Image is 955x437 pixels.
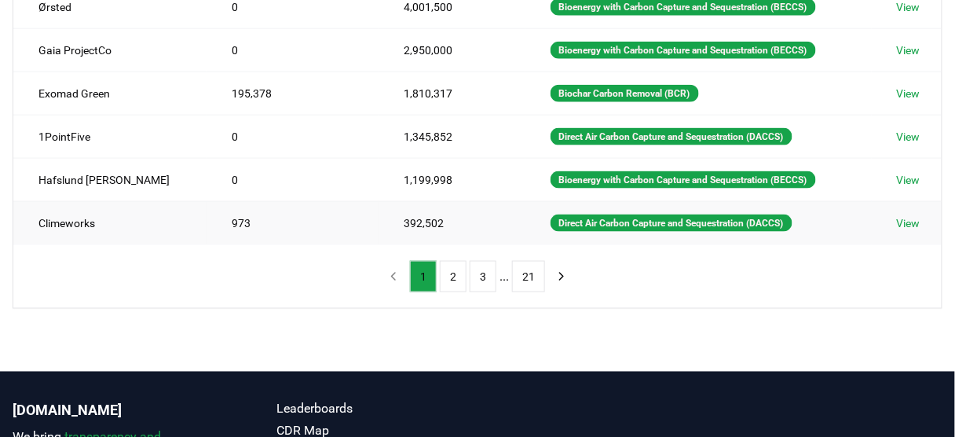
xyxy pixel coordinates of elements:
div: Direct Air Carbon Capture and Sequestration (DACCS) [551,128,792,145]
button: next page [548,261,575,292]
a: View [897,215,920,231]
button: 21 [512,261,545,292]
td: 1,810,317 [379,72,525,115]
a: Leaderboards [276,400,477,419]
td: 392,502 [379,201,525,244]
div: Biochar Carbon Removal (BCR) [551,85,699,102]
button: 2 [440,261,467,292]
td: 0 [207,28,379,72]
div: Direct Air Carbon Capture and Sequestration (DACCS) [551,215,792,232]
td: 2,950,000 [379,28,525,72]
p: [DOMAIN_NAME] [13,400,214,422]
button: 3 [470,261,496,292]
td: 973 [207,201,379,244]
td: 1,345,852 [379,115,525,158]
a: View [897,172,920,188]
a: View [897,129,920,145]
li: ... [499,267,509,286]
td: 0 [207,115,379,158]
td: Gaia ProjectCo [13,28,207,72]
button: 1 [410,261,437,292]
div: Bioenergy with Carbon Capture and Sequestration (BECCS) [551,171,816,189]
a: View [897,42,920,58]
div: Bioenergy with Carbon Capture and Sequestration (BECCS) [551,42,816,59]
td: Hafslund [PERSON_NAME] [13,158,207,201]
td: 0 [207,158,379,201]
td: 1,199,998 [379,158,525,201]
td: Climeworks [13,201,207,244]
a: View [897,86,920,101]
td: Exomad Green [13,72,207,115]
td: 195,378 [207,72,379,115]
td: 1PointFive [13,115,207,158]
